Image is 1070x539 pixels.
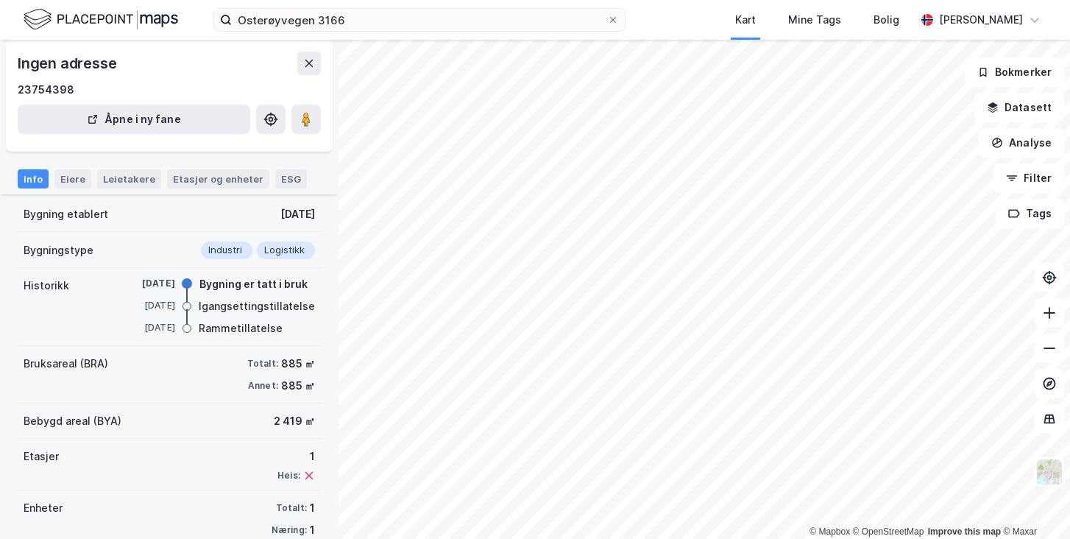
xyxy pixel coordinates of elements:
div: Eiere [54,169,91,189]
div: Info [18,169,49,189]
div: Totalt: [247,358,278,370]
iframe: Chat Widget [996,468,1070,539]
div: 2 419 ㎡ [274,412,315,430]
div: Bygningstype [24,242,93,259]
button: Analyse [979,128,1064,158]
div: [DATE] [280,205,315,223]
div: Kart [735,11,756,29]
div: Bygning er tatt i bruk [199,275,308,293]
div: Historikk [24,277,69,295]
div: Annet: [248,380,278,392]
div: Enheter [24,499,63,517]
button: Filter [993,163,1064,193]
div: Næring: [272,524,307,536]
div: Etasjer og enheter [173,172,263,186]
div: Igangsettingstillatelse [199,297,315,315]
button: Bokmerker [965,57,1064,87]
img: logo.f888ab2527a4732fd821a326f86c7f29.svg [24,7,178,32]
div: [PERSON_NAME] [939,11,1023,29]
div: Rammetillatelse [199,320,283,337]
div: Leietakere [97,169,161,189]
div: 885 ㎡ [281,377,315,395]
div: Ingen adresse [18,52,119,75]
div: ESG [275,169,307,189]
button: Åpne i ny fane [18,105,250,134]
div: Bygning etablert [24,205,108,223]
a: Improve this map [928,526,1001,537]
div: [DATE] [116,277,175,290]
div: 1 [310,521,315,539]
a: OpenStreetMap [853,526,924,537]
div: 23754398 [18,81,74,99]
div: Mine Tags [788,11,841,29]
button: Tags [996,199,1064,228]
div: [DATE] [116,299,175,312]
input: Søk på adresse, matrikkel, gårdeiere, leietakere eller personer [232,9,607,31]
button: Datasett [974,93,1064,122]
div: Heis: [277,470,300,482]
div: Etasjer [24,448,59,465]
div: 885 ㎡ [281,355,315,373]
img: Z [1035,458,1063,486]
div: 1 [310,499,315,517]
div: [DATE] [116,321,175,334]
div: 1 [277,448,315,465]
div: Bruksareal (BRA) [24,355,108,373]
div: Bebygd areal (BYA) [24,412,121,430]
div: Totalt: [276,502,307,514]
div: Bolig [874,11,899,29]
a: Mapbox [809,526,850,537]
